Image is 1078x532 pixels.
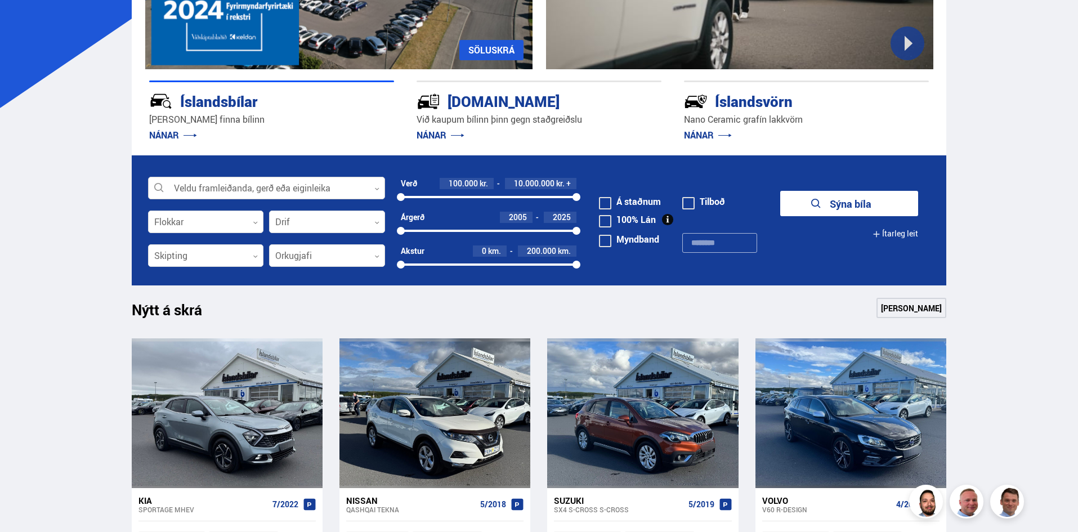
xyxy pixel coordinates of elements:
[346,495,476,506] div: Nissan
[9,5,43,38] button: Opna LiveChat spjallviðmót
[482,245,486,256] span: 0
[553,212,571,222] span: 2025
[554,506,683,513] div: SX4 S-Cross S-CROSS
[684,129,732,141] a: NÁNAR
[911,486,945,520] img: nhp88E3Fdnt1Opn2.png
[896,500,922,509] span: 4/2017
[449,178,478,189] span: 100.000
[780,191,918,216] button: Sýna bíla
[992,486,1026,520] img: FbJEzSuNWCJXmdc-.webp
[684,90,708,113] img: -Svtn6bYgwAsiwNX.svg
[417,91,621,110] div: [DOMAIN_NAME]
[417,90,440,113] img: tr5P-W3DuiFaO7aO.svg
[599,197,661,206] label: Á staðnum
[566,179,571,188] span: +
[762,495,892,506] div: Volvo
[951,486,985,520] img: siFngHWaQ9KaOqBr.png
[401,179,417,188] div: Verð
[401,247,424,256] div: Akstur
[599,215,656,224] label: 100% Lán
[149,129,197,141] a: NÁNAR
[480,179,488,188] span: kr.
[149,90,173,113] img: JRvxyua_JYH6wB4c.svg
[272,500,298,509] span: 7/2022
[132,301,222,325] h1: Nýtt á skrá
[514,178,554,189] span: 10.000.000
[682,197,725,206] label: Tilboð
[876,298,946,318] a: [PERSON_NAME]
[417,113,661,126] p: Við kaupum bílinn þinn gegn staðgreiðslu
[401,213,424,222] div: Árgerð
[599,235,659,244] label: Myndband
[509,212,527,222] span: 2005
[459,40,524,60] a: SÖLUSKRÁ
[688,500,714,509] span: 5/2019
[554,495,683,506] div: Suzuki
[527,245,556,256] span: 200.000
[138,506,268,513] div: Sportage MHEV
[873,221,918,247] button: Ítarleg leit
[488,247,501,256] span: km.
[558,247,571,256] span: km.
[762,506,892,513] div: V60 R-DESIGN
[480,500,506,509] span: 5/2018
[684,91,889,110] div: Íslandsvörn
[684,113,929,126] p: Nano Ceramic grafín lakkvörn
[417,129,464,141] a: NÁNAR
[149,91,354,110] div: Íslandsbílar
[138,495,268,506] div: Kia
[346,506,476,513] div: Qashqai TEKNA
[149,113,394,126] p: [PERSON_NAME] finna bílinn
[556,179,565,188] span: kr.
